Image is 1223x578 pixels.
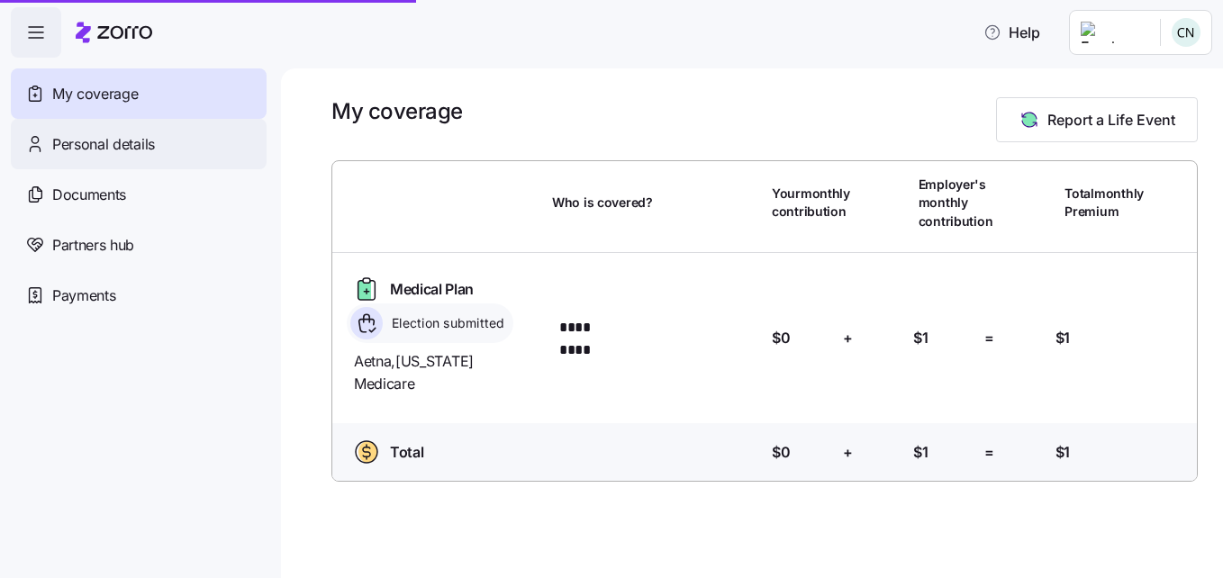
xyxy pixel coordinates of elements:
[1047,109,1175,131] span: Report a Life Event
[390,441,423,464] span: Total
[983,22,1040,43] span: Help
[1172,18,1200,47] img: 351a20c044c2281c16a2e5c70e37c396
[913,327,928,349] span: $1
[552,194,653,212] span: Who is covered?
[984,441,994,464] span: =
[1064,185,1144,221] span: Total monthly Premium
[11,119,267,169] a: Personal details
[52,284,115,307] span: Payments
[390,278,474,301] span: Medical Plan
[52,83,138,105] span: My coverage
[1055,441,1070,464] span: $1
[772,441,790,464] span: $0
[1081,22,1146,43] img: Employer logo
[52,184,126,206] span: Documents
[52,133,155,156] span: Personal details
[984,327,994,349] span: =
[843,327,853,349] span: +
[52,234,134,257] span: Partners hub
[843,441,853,464] span: +
[11,68,267,119] a: My coverage
[996,97,1198,142] button: Report a Life Event
[11,270,267,321] a: Payments
[913,441,928,464] span: $1
[331,97,463,125] h1: My coverage
[969,14,1055,50] button: Help
[11,220,267,270] a: Partners hub
[772,185,850,221] span: Your monthly contribution
[354,350,538,395] span: Aetna , [US_STATE] Medicare
[1055,327,1070,349] span: $1
[772,327,790,349] span: $0
[11,169,267,220] a: Documents
[386,314,505,332] span: Election submitted
[919,176,993,230] span: Employer's monthly contribution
